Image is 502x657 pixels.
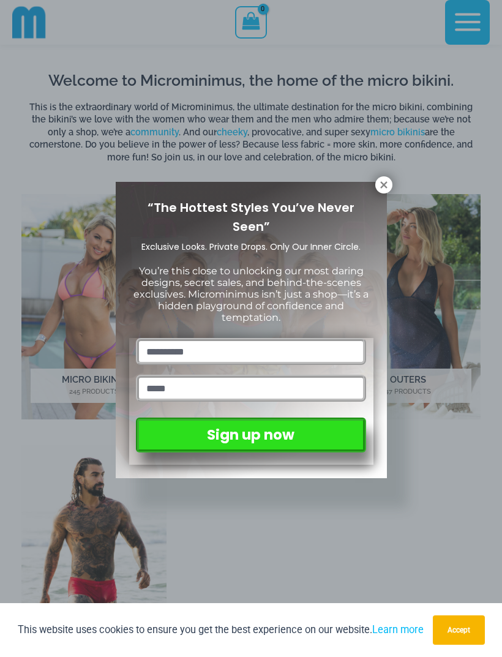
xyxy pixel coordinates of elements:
a: Learn more [372,624,424,636]
span: “The Hottest Styles You’ve Never Seen” [148,199,354,235]
button: Sign up now [136,418,365,452]
button: Accept [433,615,485,645]
button: Close [375,176,392,193]
span: You’re this close to unlocking our most daring designs, secret sales, and behind-the-scenes exclu... [133,265,369,324]
p: This website uses cookies to ensure you get the best experience on our website. [18,621,424,638]
span: Exclusive Looks. Private Drops. Only Our Inner Circle. [141,241,361,253]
